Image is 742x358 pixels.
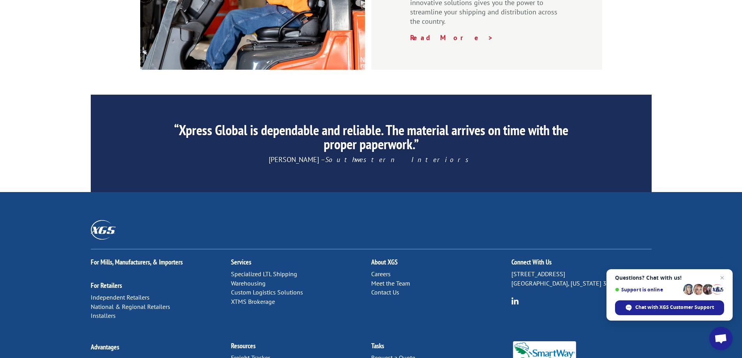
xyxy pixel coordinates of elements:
a: Read More > [410,33,493,42]
span: Support is online [615,287,680,293]
a: Contact Us [371,288,399,296]
a: For Retailers [91,281,122,290]
span: Close chat [717,273,727,282]
a: XTMS Brokerage [231,298,275,305]
a: For Mills, Manufacturers, & Importers [91,257,183,266]
h2: “Xpress Global is dependable and reliable. The material arrives on time with the proper paperwork.” [164,123,578,155]
a: Warehousing [231,279,266,287]
a: Careers [371,270,391,278]
a: Independent Retailers [91,293,150,301]
p: [STREET_ADDRESS] [GEOGRAPHIC_DATA], [US_STATE] 37421 [511,270,652,288]
h2: Connect With Us [511,259,652,270]
a: Services [231,257,251,266]
a: Specialized LTL Shipping [231,270,297,278]
p: [PERSON_NAME] – [164,155,578,164]
a: Advantages [91,342,119,351]
em: Southwestern Interiors [325,155,473,164]
a: Custom Logistics Solutions [231,288,303,296]
img: XGS_Logos_ALL_2024_All_White [91,220,116,239]
a: Resources [231,341,256,350]
img: group-6 [511,297,519,305]
a: About XGS [371,257,398,266]
div: Open chat [709,327,733,350]
div: Chat with XGS Customer Support [615,300,724,315]
a: National & Regional Retailers [91,303,170,310]
a: Meet the Team [371,279,410,287]
h2: Tasks [371,342,511,353]
span: Chat with XGS Customer Support [635,304,714,311]
a: Installers [91,312,116,319]
span: Questions? Chat with us! [615,275,724,281]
